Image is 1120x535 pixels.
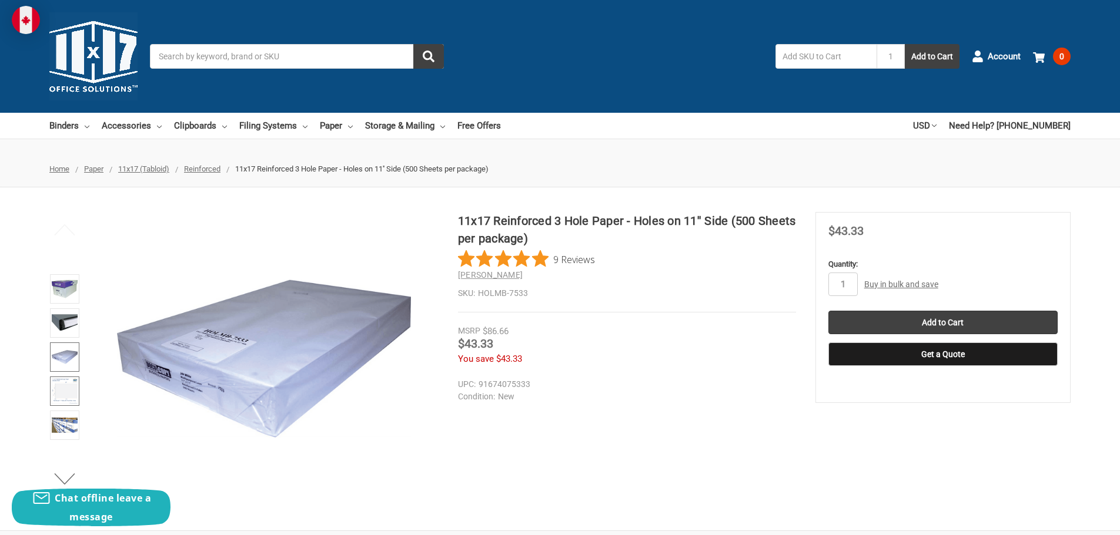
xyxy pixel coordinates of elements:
a: Buy in bulk and save [864,280,938,289]
iframe: Google Customer Reviews [1023,503,1120,535]
a: Accessories [102,113,162,139]
dt: UPC: [458,378,476,391]
a: [PERSON_NAME] [458,270,523,280]
button: Previous [47,218,83,241]
button: Add to Cart [905,44,959,69]
img: 11x17 Reinforced 3 Hole Paper - Holes on 11'' Side (500 Sheets per package) [117,212,411,506]
dd: HOLMB-7533 [458,287,796,300]
span: $86.66 [483,326,509,337]
span: 11x17 Reinforced 3 Hole Paper - Holes on 11'' Side (500 Sheets per package) [235,164,489,173]
button: Get a Quote [828,342,1058,366]
img: 11x17 Reinforced 3 Hole Paper - Holes on 11'' Side (500 Sheets per package) [52,412,78,438]
a: USD [913,113,937,139]
label: Quantity: [828,258,1058,270]
a: 0 [1033,41,1071,72]
input: Add to Cart [828,311,1058,334]
a: Free Offers [457,113,501,139]
dd: New [458,391,791,403]
span: Account [988,50,1021,63]
a: Paper [84,164,103,173]
input: Search by keyword, brand or SKU [150,44,444,69]
span: Chat offline leave a message [55,492,151,523]
a: 11x17 (Tabloid) [118,164,169,173]
dt: Condition: [458,391,495,403]
img: 11x17.com [49,12,138,100]
button: Rated 4.9 out of 5 stars from 9 reviews. Jump to reviews. [458,250,595,268]
a: Filing Systems [239,113,307,139]
span: $43.33 [828,224,864,238]
a: Need Help? [PHONE_NUMBER] [949,113,1071,139]
button: Chat offline leave a message [12,489,170,526]
div: MSRP [458,325,480,337]
img: duty and tax information for Canada [12,6,40,34]
a: Account [972,41,1021,72]
span: 0 [1053,48,1071,65]
img: 11x17 Reinforced 3 Hole Paper - Holes on 11'' Side (500 Sheets per package) [52,276,78,302]
img: 11x17 Reinforced 3 Hole Paper - Holes on 11'' Side (500 Sheets per package) [52,310,78,336]
a: Home [49,164,69,173]
span: $43.33 [458,337,493,351]
dt: SKU: [458,287,475,300]
input: Add SKU to Cart [775,44,877,69]
span: 9 Reviews [553,250,595,268]
a: Binders [49,113,89,139]
span: $43.33 [496,354,522,364]
span: You save [458,354,494,364]
a: Paper [320,113,353,139]
button: Next [47,467,83,490]
a: Storage & Mailing [365,113,445,139]
h1: 11x17 Reinforced 3 Hole Paper - Holes on 11'' Side (500 Sheets per package) [458,212,796,247]
a: Reinforced [184,164,220,173]
dd: 91674075333 [458,378,791,391]
a: Clipboards [174,113,227,139]
img: 11x17 Reinforced Paper 500 sheet ream [52,344,78,370]
img: 11x17 Reinforced 3 Hole Paper - Holes on 11'' Side (500 Sheets per package) [52,378,78,404]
